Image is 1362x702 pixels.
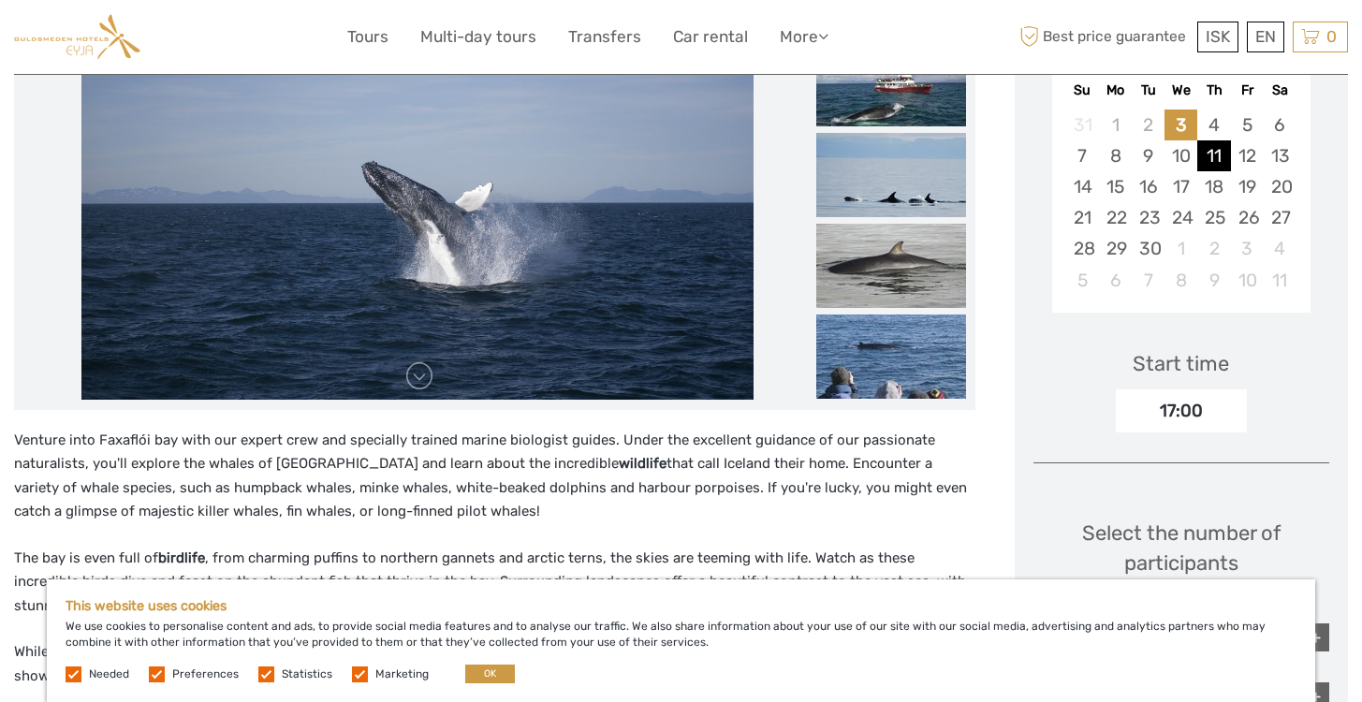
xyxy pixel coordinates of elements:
[1033,519,1329,604] div: Select the number of participants
[1197,78,1230,103] div: Th
[1231,78,1264,103] div: Fr
[1231,265,1264,296] div: Choose Friday, October 10th, 2025
[1015,22,1193,52] span: Best price guarantee
[780,23,828,51] a: More
[1231,110,1264,140] div: Choose Friday, September 5th, 2025
[1264,202,1296,233] div: Choose Saturday, September 27th, 2025
[1264,265,1296,296] div: Choose Saturday, October 11th, 2025
[1164,265,1197,296] div: Choose Wednesday, October 8th, 2025
[1231,140,1264,171] div: Choose Friday, September 12th, 2025
[1264,233,1296,264] div: Choose Saturday, October 4th, 2025
[1197,110,1230,140] div: Choose Thursday, September 4th, 2025
[282,666,332,682] label: Statistics
[215,29,238,51] button: Open LiveChat chat widget
[14,547,975,619] p: The bay is even full of , from charming puffins to northern gannets and arctic terns, the skies a...
[1099,110,1132,140] div: Not available Monday, September 1st, 2025
[1301,623,1329,651] div: +
[1133,349,1229,378] div: Start time
[1197,171,1230,202] div: Choose Thursday, September 18th, 2025
[1099,202,1132,233] div: Choose Monday, September 22nd, 2025
[816,133,966,217] img: a4733d76e3ec44ab853afe806a5a54aa_slider_thumbnail.jpg
[89,666,129,682] label: Needed
[1197,140,1230,171] div: Choose Thursday, September 11th, 2025
[14,14,140,60] img: Guldsmeden Eyja
[1132,171,1164,202] div: Choose Tuesday, September 16th, 2025
[1066,233,1099,264] div: Choose Sunday, September 28th, 2025
[1099,78,1132,103] div: Mo
[14,640,975,688] p: While summer brings an abundance of life to the bay, each winter continues to surprise us with it...
[1197,202,1230,233] div: Choose Thursday, September 25th, 2025
[1206,27,1230,46] span: ISK
[1066,202,1099,233] div: Choose Sunday, September 21st, 2025
[816,314,966,399] img: d0e4871c58cd4842a157b477a30ced5a_slider_thumbnail.jpg
[1197,233,1230,264] div: Choose Thursday, October 2nd, 2025
[347,23,388,51] a: Tours
[14,429,975,524] p: Venture into Faxaflói bay with our expert crew and specially trained marine biologist guides. Und...
[420,23,536,51] a: Multi-day tours
[1264,110,1296,140] div: Choose Saturday, September 6th, 2025
[1132,233,1164,264] div: Choose Tuesday, September 30th, 2025
[172,666,239,682] label: Preferences
[1164,140,1197,171] div: Choose Wednesday, September 10th, 2025
[1164,202,1197,233] div: Choose Wednesday, September 24th, 2025
[816,224,966,308] img: b1d92e7581f34c4a90aaaae6f85ccca2_slider_thumbnail.jpg
[1099,265,1132,296] div: Choose Monday, October 6th, 2025
[1197,265,1230,296] div: Choose Thursday, October 9th, 2025
[158,549,205,566] strong: birdlife
[568,23,641,51] a: Transfers
[1264,140,1296,171] div: Choose Saturday, September 13th, 2025
[1264,78,1296,103] div: Sa
[1324,27,1340,46] span: 0
[465,665,515,683] button: OK
[1247,22,1284,52] div: EN
[1066,110,1099,140] div: Not available Sunday, August 31st, 2025
[1132,140,1164,171] div: Choose Tuesday, September 9th, 2025
[1164,171,1197,202] div: Choose Wednesday, September 17th, 2025
[1099,140,1132,171] div: Choose Monday, September 8th, 2025
[1164,233,1197,264] div: Choose Wednesday, October 1st, 2025
[816,42,966,126] img: 753b4ef2eac24023b9e753f4e42fcbf2_slider_thumbnail.jpg
[1231,202,1264,233] div: Choose Friday, September 26th, 2025
[1066,78,1099,103] div: Su
[1132,202,1164,233] div: Choose Tuesday, September 23rd, 2025
[66,598,1296,614] h5: This website uses cookies
[1231,233,1264,264] div: Choose Friday, October 3rd, 2025
[1132,110,1164,140] div: Not available Tuesday, September 2nd, 2025
[1066,265,1099,296] div: Choose Sunday, October 5th, 2025
[1164,110,1197,140] div: Choose Wednesday, September 3rd, 2025
[375,666,429,682] label: Marketing
[619,455,666,472] strong: wildlife
[1099,171,1132,202] div: Choose Monday, September 15th, 2025
[1116,389,1247,432] div: 17:00
[1132,78,1164,103] div: Tu
[1231,171,1264,202] div: Choose Friday, September 19th, 2025
[47,579,1315,702] div: We use cookies to personalise content and ads, to provide social media features and to analyse ou...
[26,33,212,48] p: We're away right now. Please check back later!
[1066,171,1099,202] div: Choose Sunday, September 14th, 2025
[1058,110,1304,296] div: month 2025-09
[1066,140,1099,171] div: Choose Sunday, September 7th, 2025
[1164,78,1197,103] div: We
[1132,265,1164,296] div: Choose Tuesday, October 7th, 2025
[1099,233,1132,264] div: Choose Monday, September 29th, 2025
[673,23,748,51] a: Car rental
[1264,171,1296,202] div: Choose Saturday, September 20th, 2025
